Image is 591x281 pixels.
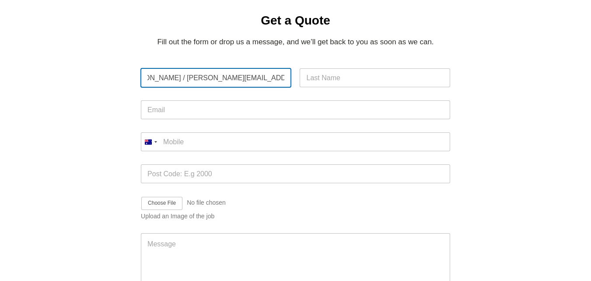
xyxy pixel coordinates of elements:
button: Selected country [141,132,160,151]
div: Upload an Image of the job [141,213,450,220]
input: First Name [141,68,291,87]
h2: Get a Quote [141,11,450,30]
input: Post Code: E.g 2000 [141,164,450,183]
input: Last Name [300,68,450,87]
input: Mobile [141,132,450,151]
input: Email [141,100,450,119]
p: Fill out the form or drop us a message, and we’ll get back to you as soon as we can. [141,36,450,48]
